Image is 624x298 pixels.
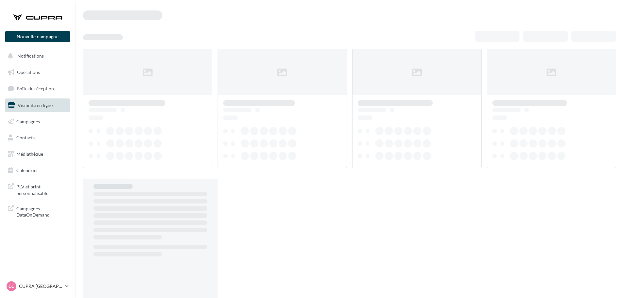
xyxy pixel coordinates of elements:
[17,69,40,75] span: Opérations
[4,202,71,221] a: Campagnes DataOnDemand
[16,204,67,218] span: Campagnes DataOnDemand
[17,86,54,91] span: Boîte de réception
[5,31,70,42] button: Nouvelle campagne
[18,102,53,108] span: Visibilité en ligne
[4,98,71,112] a: Visibilité en ligne
[4,164,71,177] a: Calendrier
[17,53,44,59] span: Notifications
[19,283,62,289] p: CUPRA [GEOGRAPHIC_DATA]
[4,81,71,96] a: Boîte de réception
[16,118,40,124] span: Campagnes
[5,280,70,292] a: CC CUPRA [GEOGRAPHIC_DATA]
[4,49,69,63] button: Notifications
[4,115,71,129] a: Campagnes
[4,180,71,199] a: PLV et print personnalisable
[16,182,67,196] span: PLV et print personnalisable
[8,283,14,289] span: CC
[4,65,71,79] a: Opérations
[4,131,71,145] a: Contacts
[16,135,35,140] span: Contacts
[4,147,71,161] a: Médiathèque
[16,167,38,173] span: Calendrier
[16,151,43,157] span: Médiathèque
